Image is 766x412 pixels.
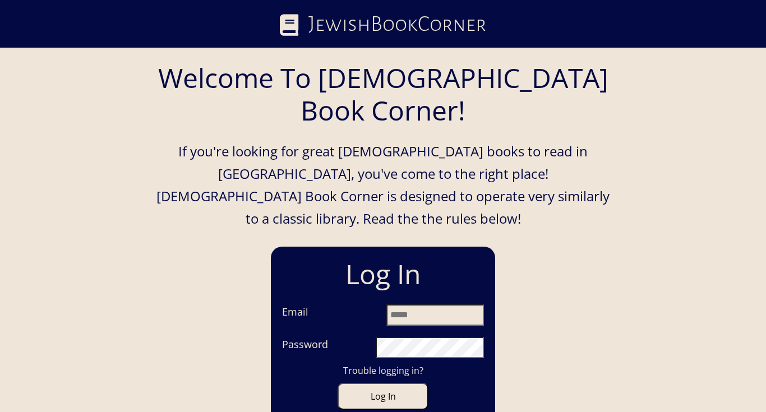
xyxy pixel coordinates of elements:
[280,7,486,41] a: JewishBookCorner
[276,364,490,377] a: Trouble logging in?
[156,140,610,230] p: If you're looking for great [DEMOGRAPHIC_DATA] books to read in [GEOGRAPHIC_DATA], you've come to...
[338,383,428,410] button: Log In
[282,337,328,354] label: Password
[282,304,308,321] label: Email
[156,50,610,137] h1: Welcome To [DEMOGRAPHIC_DATA] Book Corner!
[276,252,490,296] h1: Log In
